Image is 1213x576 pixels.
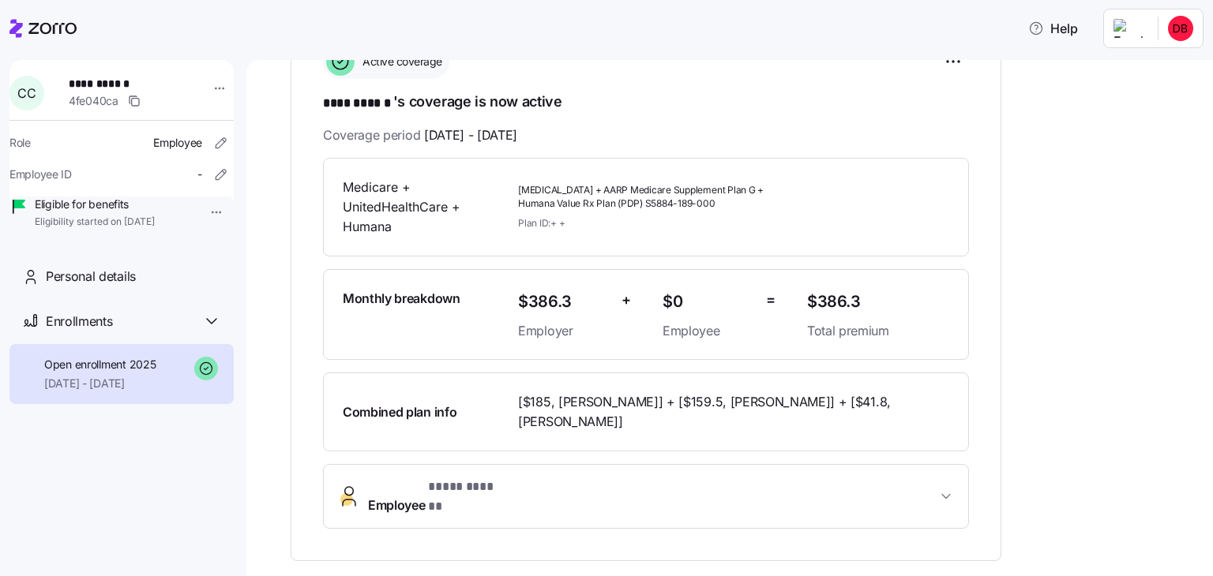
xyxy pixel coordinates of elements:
span: Employee [153,135,202,151]
span: Employee [663,321,753,341]
span: [DATE] - [DATE] [424,125,517,145]
img: fef15a215ef8e379243731c784a994ca [1168,16,1193,41]
h1: 's coverage is now active [323,92,969,114]
span: [$185, [PERSON_NAME]] + [$159.5, [PERSON_NAME]] + [$41.8, [PERSON_NAME]] [518,392,918,432]
span: Total premium [807,321,949,341]
span: Active coverage [358,54,442,69]
button: Help [1016,13,1091,44]
span: $386.3 [518,289,609,315]
span: Employee [368,477,505,515]
span: Plan ID: + + [518,216,565,230]
span: $386.3 [807,289,949,315]
span: Monthly breakdown [343,289,460,309]
span: + [622,289,631,312]
span: Open enrollment 2025 [44,357,156,372]
span: Personal details [46,267,136,286]
span: Help [1028,19,1078,38]
span: - [197,166,202,182]
span: Eligible for benefits [35,196,155,212]
span: Medicare + UnitedHealthCare + Humana [343,178,505,236]
img: Employer logo [1113,19,1145,38]
span: $0 [663,289,753,315]
span: [MEDICAL_DATA] + AARP Medicare Supplement Plan G + Humana Value Rx Plan (PDP) S5884-189-000 [518,184,794,211]
span: Employee ID [9,166,72,182]
span: [DATE] - [DATE] [44,376,156,391]
span: 4fe040ca [69,93,118,109]
span: Enrollments [46,312,112,331]
span: C C [17,87,36,99]
span: Combined plan info [343,402,456,422]
span: Role [9,135,31,151]
span: = [766,289,775,312]
span: Coverage period [323,125,517,145]
span: Employer [518,321,609,341]
span: Eligibility started on [DATE] [35,215,155,229]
